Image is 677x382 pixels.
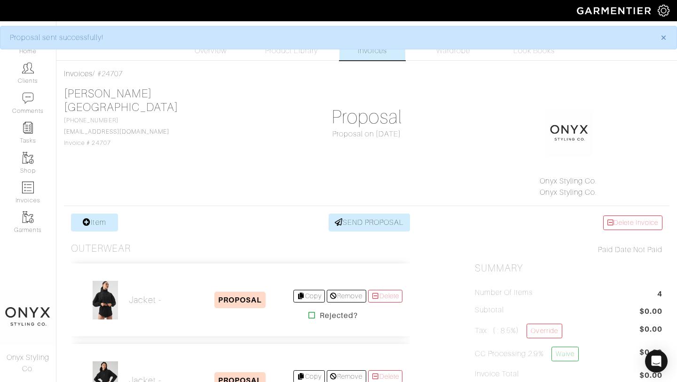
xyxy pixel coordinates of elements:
[293,290,325,302] a: Copy
[195,45,226,56] span: Overview
[475,244,662,255] div: Not Paid
[657,288,662,301] span: 4
[475,306,504,315] h5: Subtotal
[475,324,562,338] h5: Tax ( : 8.5%)
[327,290,366,302] a: Remove
[64,128,169,135] a: [EMAIL_ADDRESS][DOMAIN_NAME]
[645,350,668,373] div: Open Intercom Messenger
[572,2,658,19] img: garmentier-logo-header-white-b43fb05a5012e4ada735d5af1a66efaba907eab6374d6393d1fbf88cb4ef424d.png
[22,152,34,164] img: garments-icon-b7da505a4dc4fd61783c78ac3ca0ef83fa9d6f193b1c9dc38574b1d14d53ca28.png
[22,211,34,223] img: garments-icon-b7da505a4dc4fd61783c78ac3ca0ef83fa9d6f193b1c9dc38574b1d14d53ca28.png
[551,347,579,361] a: Waive
[546,110,593,157] img: BqwzyAJ9Fp4ozhYBE572fnwE.png
[273,106,460,128] h1: Proposal
[639,347,662,365] span: $0.30
[265,45,318,56] span: Product Library
[10,32,646,43] div: Proposal sent successfully!
[358,45,386,56] span: Invoices
[603,215,662,230] a: Delete Invoice
[639,324,662,335] span: $0.00
[658,5,669,16] img: gear-icon-white-bd11855cb880d31180b6d7d6211b90ccbf57a29d726f0c71d8c61bd08dd39cc2.png
[513,45,555,56] span: Look Books
[92,280,119,320] img: vLSAjDMEPeZMtAVhMrsUF6FM
[7,353,50,373] span: Onyx Styling Co.
[71,214,118,231] a: Item
[339,26,405,60] a: Invoices
[329,214,410,231] a: SEND PROPOSAL
[22,182,34,193] img: orders-icon-0abe47150d42831381b5fb84f609e132dff9fe21cb692f30cb5eec754e2cba89.png
[368,290,403,302] a: Delete
[475,288,533,297] h5: Number of Items
[64,117,169,146] span: [PHONE_NUMBER] Invoice # 24707
[64,68,669,80] div: / #24707
[639,306,662,318] span: $0.00
[540,188,597,197] a: Onyx Styling Co.
[71,243,131,255] h3: Outerwear
[436,45,470,56] span: Wardrobe
[475,263,662,274] h2: Summary
[475,370,520,379] h5: Invoice Total
[527,324,562,338] a: Override
[22,62,34,74] img: clients-icon-6bae9207a08558b7cb47a8932f037763ab4055f8c8b6bfacd5dc20c3e0201464.png
[64,70,93,78] a: Invoices
[64,88,178,113] a: [PERSON_NAME][GEOGRAPHIC_DATA]
[273,128,460,140] div: Proposal on [DATE]
[475,347,579,361] h5: CC Processing 2.9%
[540,177,597,185] a: Onyx Styling Co.
[320,310,358,321] strong: Rejected?
[129,294,161,305] a: Jacket -
[214,292,266,308] span: PROPOSAL
[660,31,667,44] span: ×
[22,122,34,134] img: reminder-icon-8004d30b9f0a5d33ae49ab947aed9ed385cf756f9e5892f1edd6e32f2345188e.png
[22,92,34,104] img: comment-icon-a0a6a9ef722e966f86d9cbdc48e553b5cf19dbc54f86b18d962a5391bc8f6eb6.png
[598,246,633,254] span: Paid Date:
